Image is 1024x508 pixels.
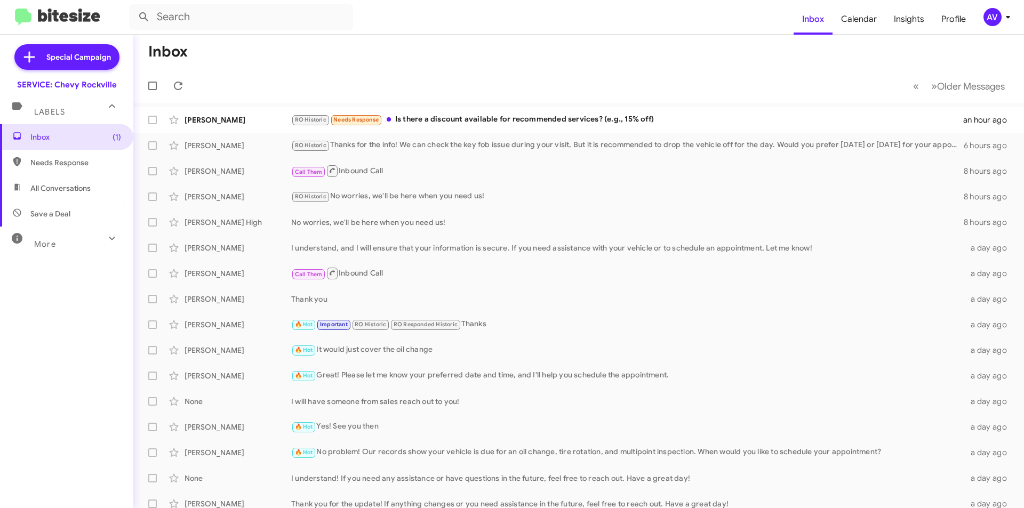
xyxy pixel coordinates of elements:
span: Labels [34,107,65,117]
div: Thanks [291,318,964,330]
div: an hour ago [963,115,1015,125]
div: a day ago [964,473,1015,483]
div: [PERSON_NAME] [185,447,291,458]
div: [PERSON_NAME] [185,422,291,432]
div: [PERSON_NAME] [185,191,291,202]
div: [PERSON_NAME] [185,268,291,279]
div: AV [983,8,1002,26]
div: No worries, we'll be here when you need us! [291,190,964,203]
div: Thank you [291,294,964,304]
span: « [913,79,919,93]
span: Needs Response [333,116,379,123]
button: Previous [907,75,925,97]
div: [PERSON_NAME] [185,294,291,304]
span: 🔥 Hot [295,346,313,353]
div: It would just cover the oil change [291,344,964,356]
a: Profile [933,4,974,35]
span: RO Responded Historic [394,321,458,328]
div: 8 hours ago [964,166,1015,176]
div: Inbound Call [291,164,964,178]
span: Call Them [295,271,323,278]
div: [PERSON_NAME] High [185,217,291,228]
span: RO Historic [295,142,326,149]
div: Great! Please let me know your preferred date and time, and I'll help you schedule the appointment. [291,369,964,382]
span: All Conversations [30,183,91,193]
span: 🔥 Hot [295,423,313,430]
span: 🔥 Hot [295,449,313,456]
div: Is there a discount available for recommended services? (e.g., 15% off) [291,114,963,126]
button: Next [925,75,1011,97]
a: Calendar [833,4,885,35]
div: [PERSON_NAME] [185,370,291,381]
span: Needs Response [30,157,121,168]
span: Older Messages [937,80,1005,92]
span: RO Historic [355,321,386,328]
div: a day ago [964,422,1015,432]
span: Save a Deal [30,208,70,219]
div: [PERSON_NAME] [185,115,291,125]
div: Thanks for the info! We can check the key fob issue during your visit, But it is recommended to d... [291,139,964,151]
input: Search [129,4,353,30]
div: None [185,473,291,483]
div: I understand, and I will ensure that your information is secure. If you need assistance with your... [291,243,964,253]
h1: Inbox [148,43,188,60]
div: [PERSON_NAME] [185,345,291,356]
div: a day ago [964,268,1015,279]
div: 6 hours ago [964,140,1015,151]
nav: Page navigation example [907,75,1011,97]
div: 8 hours ago [964,217,1015,228]
div: a day ago [964,396,1015,407]
button: AV [974,8,1012,26]
span: 🔥 Hot [295,321,313,328]
div: [PERSON_NAME] [185,243,291,253]
div: No worries, we'll be here when you need us! [291,217,964,228]
span: 🔥 Hot [295,372,313,379]
div: I will have someone from sales reach out to you! [291,396,964,407]
div: a day ago [964,319,1015,330]
a: Special Campaign [14,44,119,70]
div: I understand! If you need any assistance or have questions in the future, feel free to reach out.... [291,473,964,483]
span: Special Campaign [46,52,111,62]
div: a day ago [964,345,1015,356]
div: SERVICE: Chevy Rockville [17,79,117,90]
div: [PERSON_NAME] [185,319,291,330]
a: Inbox [794,4,833,35]
span: Important [320,321,348,328]
div: a day ago [964,447,1015,458]
div: [PERSON_NAME] [185,166,291,176]
span: (1) [113,132,121,142]
div: No problem! Our records show your vehicle is due for an oil change, tire rotation, and multipoint... [291,446,964,458]
span: More [34,239,56,249]
div: a day ago [964,370,1015,381]
div: 8 hours ago [964,191,1015,202]
div: Inbound Call [291,267,964,280]
div: Yes! See you then [291,421,964,433]
span: RO Historic [295,116,326,123]
span: Inbox [30,132,121,142]
a: Insights [885,4,933,35]
div: [PERSON_NAME] [185,140,291,151]
div: a day ago [964,294,1015,304]
div: None [185,396,291,407]
span: » [931,79,937,93]
div: a day ago [964,243,1015,253]
span: Call Them [295,168,323,175]
span: RO Historic [295,193,326,200]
